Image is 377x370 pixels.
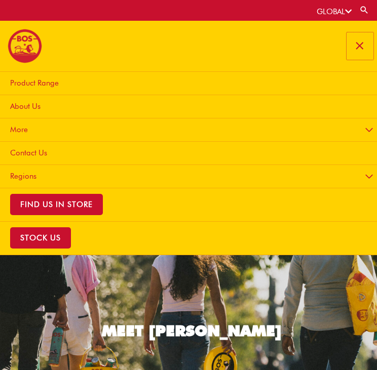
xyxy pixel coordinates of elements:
span: STOCK US [10,227,71,249]
a: Search button [359,5,369,15]
span: Contact Us [10,148,47,157]
span: More [10,125,28,134]
span: Regions [10,172,36,181]
span: Product Range [10,78,59,88]
a: GLOBAL [317,7,352,16]
span: About Us [10,102,41,111]
span: Find Us in Store [10,194,103,215]
div: MEET [PERSON_NAME] [102,323,282,338]
img: BOS logo finals-200px [8,29,42,63]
